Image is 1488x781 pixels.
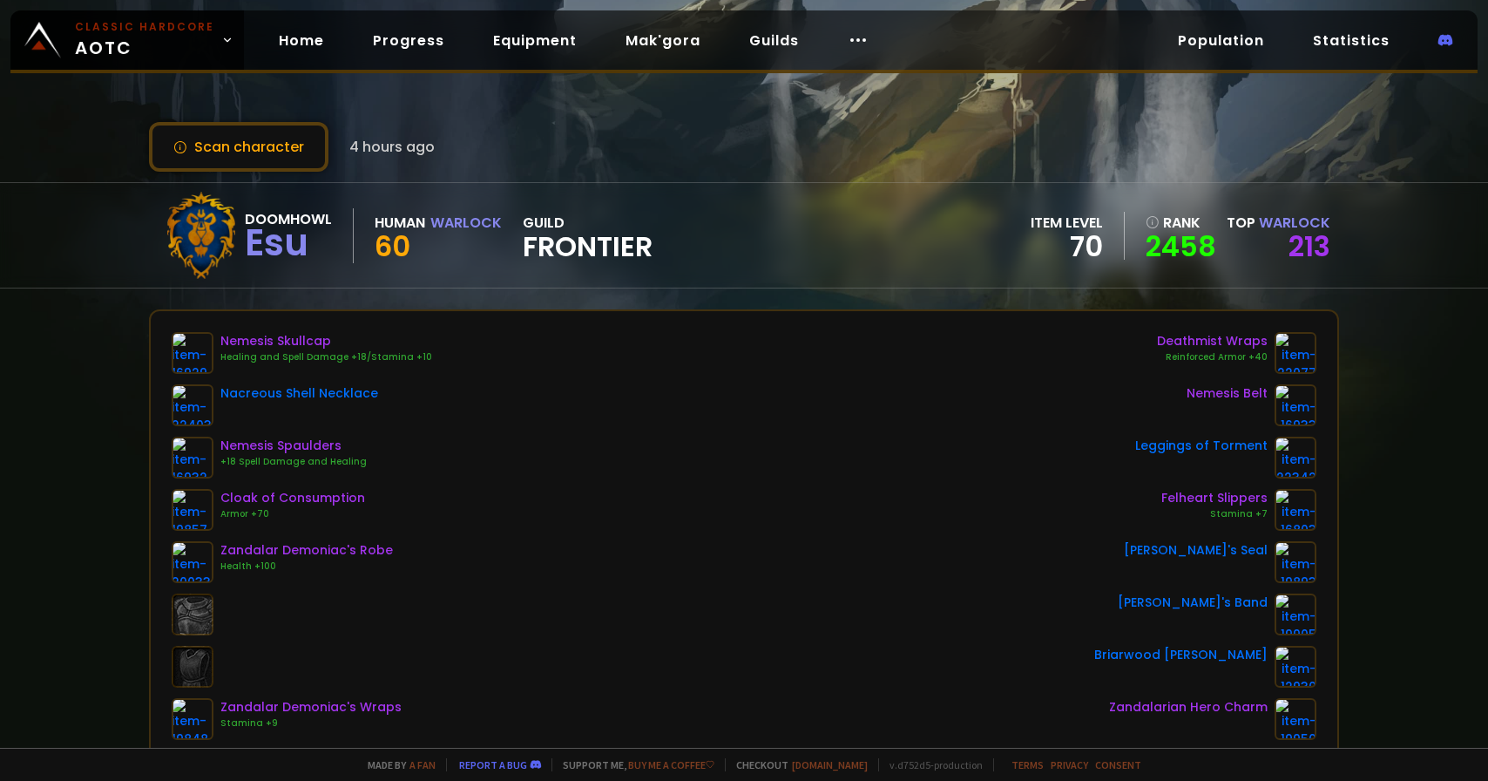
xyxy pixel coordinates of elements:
span: Support me, [551,758,714,771]
img: item-12930 [1275,646,1316,688]
div: Nacreous Shell Necklace [220,384,378,403]
div: Zandalarian Hero Charm [1109,698,1268,716]
img: item-19893 [1275,541,1316,583]
img: item-16932 [172,437,213,479]
div: Top [1227,212,1330,234]
a: 213 [1288,227,1330,266]
span: Checkout [725,758,868,771]
img: item-19950 [1275,698,1316,740]
a: Equipment [479,23,591,58]
div: rank [1146,212,1216,234]
div: Warlock [430,212,502,234]
a: Home [265,23,338,58]
div: Nemesis Belt [1187,384,1268,403]
div: Esu [245,230,332,256]
div: Briarwood [PERSON_NAME] [1094,646,1268,664]
img: item-22342 [1275,437,1316,479]
a: a fan [409,758,436,771]
a: 2458 [1146,234,1216,260]
a: Statistics [1299,23,1403,58]
div: +18 Spell Damage and Healing [220,455,367,469]
img: item-16803 [1275,489,1316,531]
div: Felheart Slippers [1161,489,1268,507]
img: item-22077 [1275,332,1316,374]
span: v. d752d5 - production [878,758,983,771]
div: Health +100 [220,560,393,574]
img: item-19857 [172,489,213,531]
img: item-19848 [172,698,213,740]
small: Classic Hardcore [75,19,214,35]
span: Frontier [523,234,653,260]
a: Classic HardcoreAOTC [10,10,244,70]
div: Doomhowl [245,208,332,230]
div: Armor +70 [220,507,365,521]
a: Privacy [1051,758,1088,771]
img: item-16933 [1275,384,1316,426]
a: [DOMAIN_NAME] [792,758,868,771]
img: item-20033 [172,541,213,583]
a: Progress [359,23,458,58]
img: item-22403 [172,384,213,426]
button: Scan character [149,122,328,172]
img: item-16929 [172,332,213,374]
a: Guilds [735,23,813,58]
span: Warlock [1259,213,1330,233]
span: AOTC [75,19,214,61]
div: Reinforced Armor +40 [1157,350,1268,364]
a: Mak'gora [612,23,714,58]
a: Consent [1095,758,1141,771]
div: Zandalar Demoniac's Robe [220,541,393,560]
div: 70 [1031,234,1103,260]
a: Buy me a coffee [628,758,714,771]
span: Made by [357,758,436,771]
div: Cloak of Consumption [220,489,365,507]
img: item-19905 [1275,594,1316,635]
div: Zandalar Demoniac's Wraps [220,698,402,716]
span: 4 hours ago [349,136,435,158]
div: item level [1031,212,1103,234]
div: Nemesis Skullcap [220,332,432,350]
div: Human [375,212,425,234]
span: 60 [375,227,410,266]
div: Deathmist Wraps [1157,332,1268,350]
a: Report a bug [459,758,527,771]
div: guild [523,212,653,260]
div: [PERSON_NAME]'s Band [1118,594,1268,612]
div: Healing and Spell Damage +18/Stamina +10 [220,350,432,364]
div: [PERSON_NAME]'s Seal [1124,541,1268,560]
div: Stamina +9 [220,716,402,730]
div: Stamina +7 [1161,507,1268,521]
div: Leggings of Torment [1135,437,1268,455]
div: Nemesis Spaulders [220,437,367,455]
a: Terms [1011,758,1044,771]
a: Population [1164,23,1278,58]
